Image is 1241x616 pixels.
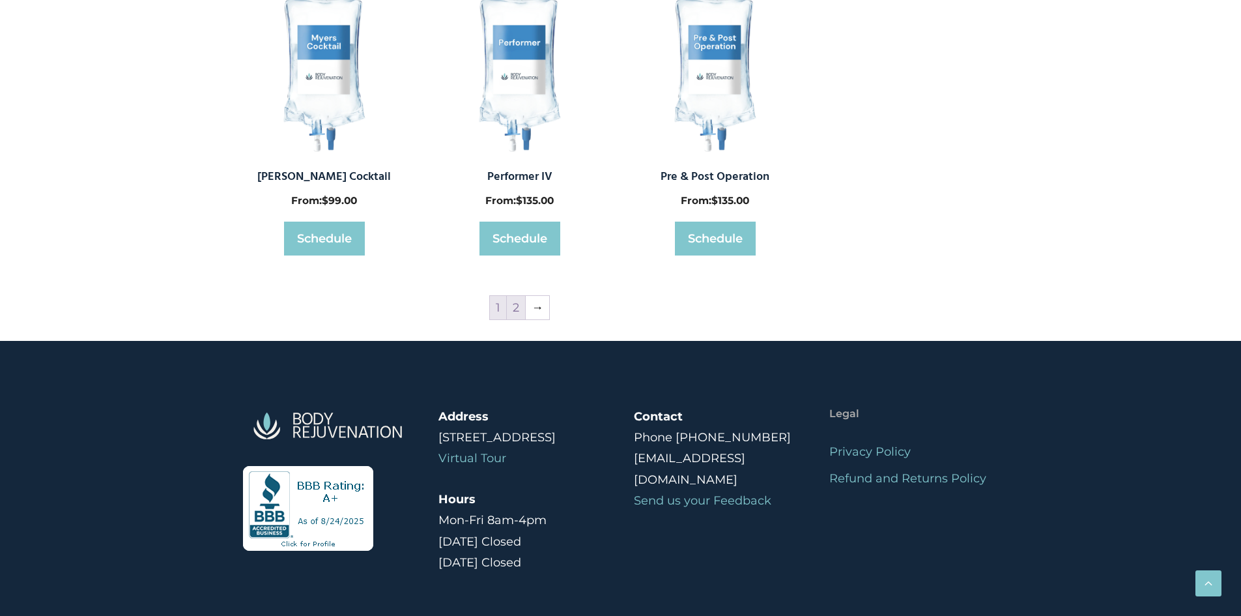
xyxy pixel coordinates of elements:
[634,169,797,185] h2: Pre & Post Operation
[634,192,797,210] span: From:
[284,222,365,256] a: Read more about “Myers Cocktail”
[438,409,489,424] strong: Address
[438,489,608,574] p: Mon-Fri 8am-4pm [DATE] Closed [DATE] Closed
[243,466,373,551] img: Body Rejuvenation LLC BBB Business Review
[634,493,771,508] a: Send us your Feedback
[438,451,506,465] a: Virtual Tour
[243,169,406,185] h2: [PERSON_NAME] Cocktail
[479,222,560,256] a: Read more about “Performer IV”
[243,192,406,210] span: From:
[322,194,328,207] span: $
[507,296,525,319] a: 2
[243,406,412,447] img: Logo-Website-Color-Dark
[675,222,756,256] a: Read more about “Pre & Post Operation”
[829,406,999,422] h2: Legal
[516,194,554,207] bdi: 135.00
[516,194,522,207] span: $
[634,406,803,512] p: Phone [PHONE_NUMBER] [EMAIL_ADDRESS][DOMAIN_NAME]
[526,296,549,319] a: →
[634,409,683,424] strong: Contact
[438,192,601,210] span: From:
[322,194,357,207] bdi: 99.00
[829,445,911,459] a: Privacy Policy
[490,296,506,319] span: 1
[711,194,749,207] bdi: 135.00
[438,492,476,506] strong: Hours
[438,406,608,469] p: [STREET_ADDRESS]
[711,194,718,207] span: $
[829,471,986,486] a: Refund and Returns Policy
[438,169,601,185] h2: Performer IV
[1195,570,1221,596] a: Scroll back to top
